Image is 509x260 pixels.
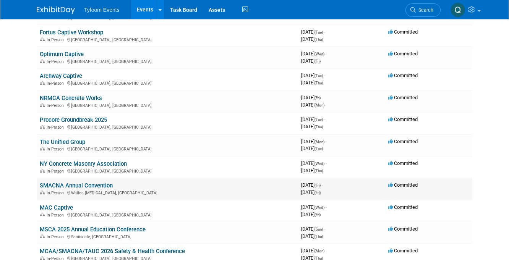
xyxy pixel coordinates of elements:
div: [GEOGRAPHIC_DATA], [GEOGRAPHIC_DATA] [40,145,295,152]
span: (Mon) [314,103,324,107]
span: - [324,116,325,122]
span: Search [416,7,433,13]
span: In-Person [47,213,66,218]
span: Committed [388,248,418,254]
a: NY Concrete Masonry Association [40,160,127,167]
span: (Wed) [314,161,324,166]
span: [DATE] [301,116,325,122]
span: Committed [388,29,418,35]
span: - [326,139,327,144]
span: In-Person [47,147,66,152]
div: [GEOGRAPHIC_DATA], [GEOGRAPHIC_DATA] [40,124,295,130]
span: [DATE] [301,160,327,166]
span: [DATE] [301,226,325,232]
span: [DATE] [301,29,325,35]
span: (Tue) [314,118,323,122]
span: (Thu) [314,81,323,85]
span: (Fri) [314,213,321,217]
span: In-Person [47,234,66,239]
img: In-Person Event [40,169,45,173]
span: - [324,29,325,35]
span: [DATE] [301,102,324,108]
span: (Fri) [314,59,321,63]
span: (Thu) [314,234,323,239]
span: In-Person [47,81,66,86]
span: [DATE] [301,58,321,64]
span: [DATE] [301,73,325,78]
img: In-Person Event [40,256,45,260]
span: (Fri) [314,183,321,187]
div: Wailea-[MEDICAL_DATA], [GEOGRAPHIC_DATA] [40,189,295,195]
span: In-Person [47,103,66,108]
span: - [324,226,325,232]
span: (Mon) [314,249,324,253]
a: MAC Captive [40,204,73,211]
span: - [326,204,327,210]
div: [GEOGRAPHIC_DATA], [GEOGRAPHIC_DATA] [40,80,295,86]
div: Scottsdale, [GEOGRAPHIC_DATA] [40,233,295,239]
span: - [326,248,327,254]
div: [GEOGRAPHIC_DATA], [GEOGRAPHIC_DATA] [40,36,295,42]
img: In-Person Event [40,213,45,216]
span: In-Person [47,169,66,174]
a: Optimum Captive [40,51,84,58]
img: In-Person Event [40,191,45,194]
a: Procore Groundbreak 2025 [40,116,107,123]
span: In-Person [47,125,66,130]
a: SMACNA Annual Convention [40,182,113,189]
span: (Tue) [314,74,323,78]
span: Tyfoom Events [84,7,120,13]
span: [DATE] [301,139,327,144]
span: (Thu) [314,125,323,129]
span: [DATE] [301,248,327,254]
img: In-Person Event [40,147,45,150]
span: [DATE] [301,36,323,42]
span: - [326,51,327,57]
a: MCAA/SMACNA/TAUC 2026 Safety & Health Conference [40,248,185,255]
span: - [324,73,325,78]
span: In-Person [47,59,66,64]
img: In-Person Event [40,103,45,107]
span: (Thu) [314,169,323,173]
a: Archway Captive [40,73,82,79]
span: (Fri) [314,191,321,195]
span: [DATE] [301,80,323,86]
img: ExhibitDay [37,6,75,14]
span: [DATE] [301,145,323,151]
img: In-Person Event [40,37,45,41]
span: (Tue) [314,147,323,151]
span: Committed [388,73,418,78]
span: [DATE] [301,95,323,100]
a: The Unified Group [40,139,85,145]
div: [GEOGRAPHIC_DATA], [GEOGRAPHIC_DATA] [40,58,295,64]
img: In-Person Event [40,234,45,238]
span: Committed [388,182,418,188]
span: [DATE] [301,182,323,188]
span: Committed [388,226,418,232]
span: Committed [388,160,418,166]
span: In-Person [47,37,66,42]
span: - [322,95,323,100]
span: (Mon) [314,140,324,144]
img: In-Person Event [40,125,45,129]
img: Quincy Walker [451,3,465,17]
span: [DATE] [301,168,323,173]
span: Committed [388,139,418,144]
span: [DATE] [301,212,321,217]
span: (Tue) [314,30,323,34]
span: [DATE] [301,233,323,239]
span: (Thu) [314,37,323,42]
span: Committed [388,51,418,57]
div: [GEOGRAPHIC_DATA], [GEOGRAPHIC_DATA] [40,102,295,108]
div: [GEOGRAPHIC_DATA], [GEOGRAPHIC_DATA] [40,212,295,218]
a: Search [405,3,441,17]
span: [DATE] [301,204,327,210]
a: Fortus Captive Workshop [40,29,103,36]
a: MSCA 2025 Annual Education Conference [40,226,146,233]
span: (Wed) [314,205,324,210]
img: In-Person Event [40,81,45,85]
span: (Sun) [314,227,323,231]
div: [GEOGRAPHIC_DATA], [GEOGRAPHIC_DATA] [40,168,295,174]
span: Committed [388,204,418,210]
span: Committed [388,116,418,122]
